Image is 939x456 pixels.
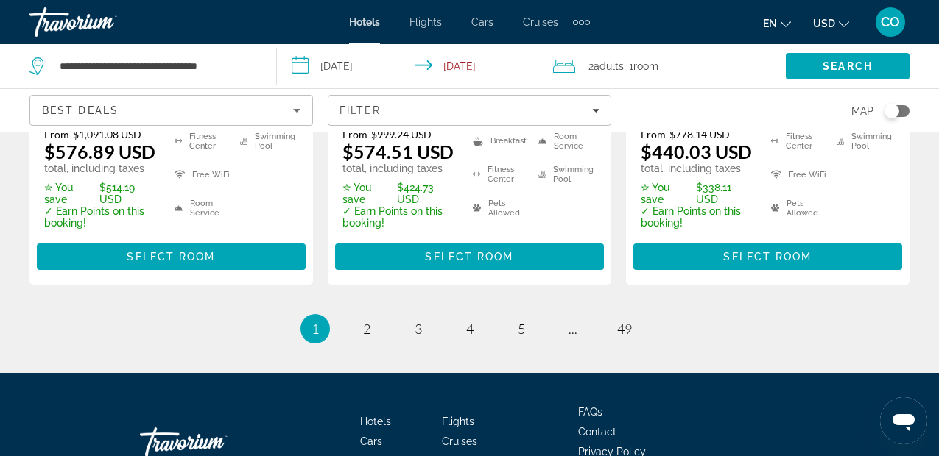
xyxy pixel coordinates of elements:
[633,60,658,72] span: Room
[233,128,298,154] li: Swimming Pool
[465,195,531,221] li: Pets Allowed
[328,95,611,126] button: Filters
[538,44,786,88] button: Travelers: 2 adults, 0 children
[342,128,367,140] span: From
[578,406,602,418] a: FAQs
[29,3,177,41] a: Travorium
[764,195,829,221] li: Pets Allowed
[342,182,393,205] span: ✮ You save
[569,321,577,337] span: ...
[573,10,590,34] button: Extra navigation items
[409,16,442,28] a: Flights
[881,15,900,29] span: CO
[823,60,873,72] span: Search
[531,128,597,154] li: Room Service
[763,18,777,29] span: en
[127,251,215,263] span: Select Room
[851,101,873,121] span: Map
[829,128,895,154] li: Swimming Pool
[277,44,539,88] button: Select check in and out date
[167,128,233,154] li: Fitness Center
[167,162,233,188] li: Free WiFi
[44,140,155,163] ins: $576.89 USD
[335,243,604,270] button: Select Room
[415,321,422,337] span: 3
[465,162,531,188] li: Fitness Center
[37,246,306,263] a: Select Room
[466,321,474,337] span: 4
[880,397,927,444] iframe: Botón para iniciar la ventana de mensajería
[44,182,156,205] p: $514.19 USD
[312,321,319,337] span: 1
[42,101,300,119] mat-select: Sort by
[363,321,370,337] span: 2
[44,128,69,140] span: From
[641,205,753,229] p: ✓ Earn Points on this booking!
[763,13,791,34] button: Change language
[873,104,910,118] button: Toggle map
[594,60,624,72] span: Adults
[641,163,753,174] p: total, including taxes
[342,163,454,174] p: total, including taxes
[588,56,624,76] span: 2
[764,128,829,154] li: Fitness Center
[44,163,156,174] p: total, including taxes
[518,321,525,337] span: 5
[465,128,531,154] li: Breakfast
[360,435,382,447] a: Cars
[335,246,604,263] a: Select Room
[342,205,454,229] p: ✓ Earn Points on this booking!
[723,251,812,263] span: Select Room
[58,55,254,77] input: Search hotel destination
[624,56,658,76] span: , 1
[471,16,493,28] a: Cars
[167,195,233,221] li: Room Service
[871,7,910,38] button: User Menu
[641,182,753,205] p: $338.11 USD
[764,162,829,188] li: Free WiFi
[371,128,432,140] del: $999.24 USD
[37,243,306,270] button: Select Room
[349,16,380,28] a: Hotels
[523,16,558,28] a: Cruises
[786,53,910,79] button: Search
[360,416,391,427] a: Hotels
[633,246,902,263] a: Select Room
[641,140,752,163] ins: $440.03 USD
[633,243,902,270] button: Select Room
[442,416,474,427] a: Flights
[641,182,692,205] span: ✮ You save
[813,18,835,29] span: USD
[42,104,119,116] span: Best Deals
[44,205,156,229] p: ✓ Earn Points on this booking!
[340,104,381,116] span: Filter
[617,321,632,337] span: 49
[442,435,477,447] a: Cruises
[425,251,513,263] span: Select Room
[73,128,141,140] del: $1,091.08 USD
[44,182,96,205] span: ✮ You save
[531,162,597,188] li: Swimming Pool
[342,182,454,205] p: $424.73 USD
[813,13,849,34] button: Change currency
[669,128,730,140] del: $778.14 USD
[29,314,910,343] nav: Pagination
[578,426,616,438] a: Contact
[641,128,666,140] span: From
[342,140,454,163] ins: $574.51 USD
